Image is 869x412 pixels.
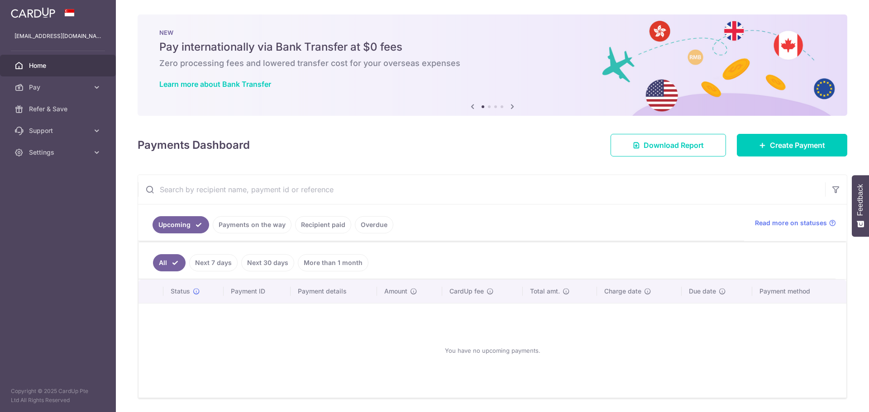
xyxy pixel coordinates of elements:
[213,216,291,233] a: Payments on the way
[384,287,407,296] span: Amount
[291,279,377,303] th: Payment details
[29,104,89,114] span: Refer & Save
[737,134,847,156] a: Create Payment
[29,148,89,157] span: Settings
[14,32,101,41] p: [EMAIL_ADDRESS][DOMAIN_NAME]
[189,254,238,271] a: Next 7 days
[530,287,560,296] span: Total amt.
[159,29,826,36] p: NEW
[11,7,55,18] img: CardUp
[449,287,484,296] span: CardUp fee
[241,254,294,271] a: Next 30 days
[755,218,827,227] span: Read more on statuses
[644,140,704,151] span: Download Report
[355,216,393,233] a: Overdue
[29,61,89,70] span: Home
[298,254,368,271] a: More than 1 month
[752,279,846,303] th: Payment method
[159,40,826,54] h5: Pay internationally via Bank Transfer at $0 fees
[138,137,250,153] h4: Payments Dashboard
[604,287,641,296] span: Charge date
[611,134,726,156] a: Download Report
[295,216,351,233] a: Recipient paid
[856,184,864,216] span: Feedback
[770,140,825,151] span: Create Payment
[29,126,89,135] span: Support
[29,83,89,92] span: Pay
[755,218,836,227] a: Read more on statuses
[153,254,186,271] a: All
[153,216,209,233] a: Upcoming
[852,175,869,237] button: Feedback - Show survey
[689,287,716,296] span: Due date
[159,80,271,89] a: Learn more about Bank Transfer
[171,287,190,296] span: Status
[149,311,836,390] div: You have no upcoming payments.
[138,175,825,204] input: Search by recipient name, payment id or reference
[159,58,826,69] h6: Zero processing fees and lowered transfer cost for your overseas expenses
[224,279,291,303] th: Payment ID
[138,14,847,116] img: Bank transfer banner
